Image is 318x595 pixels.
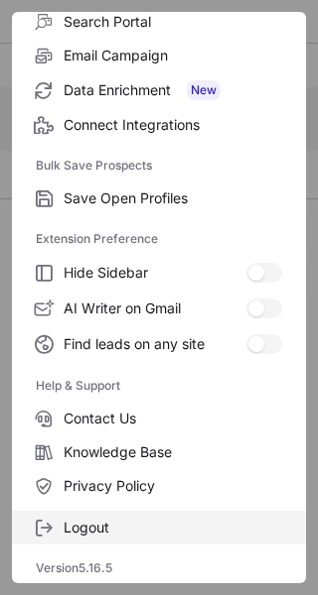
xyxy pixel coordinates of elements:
[64,189,282,207] span: Save Open Profiles
[36,150,282,181] label: Bulk Save Prospects
[12,552,306,584] div: Version 5.16.5
[36,223,282,255] label: Extension Preference
[12,511,306,544] label: Logout
[12,181,306,215] label: Save Open Profiles
[64,13,282,31] span: Search Portal
[64,299,246,317] span: AI Writer on Gmail
[64,410,282,427] span: Contact Us
[64,443,282,461] span: Knowledge Base
[12,108,306,142] label: Connect Integrations
[64,47,282,64] span: Email Campaign
[64,116,282,134] span: Connect Integrations
[12,469,306,503] label: Privacy Policy
[12,72,306,108] label: Data Enrichment New
[187,80,221,100] span: New
[12,39,306,72] label: Email Campaign
[64,80,282,100] span: Data Enrichment
[12,291,306,326] label: AI Writer on Gmail
[12,5,306,39] label: Search Portal
[12,255,306,291] label: Hide Sidebar
[12,435,306,469] label: Knowledge Base
[36,370,282,402] label: Help & Support
[64,335,246,353] span: Find leads on any site
[64,519,282,536] span: Logout
[64,264,246,282] span: Hide Sidebar
[12,402,306,435] label: Contact Us
[64,477,282,495] span: Privacy Policy
[12,326,306,362] label: Find leads on any site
